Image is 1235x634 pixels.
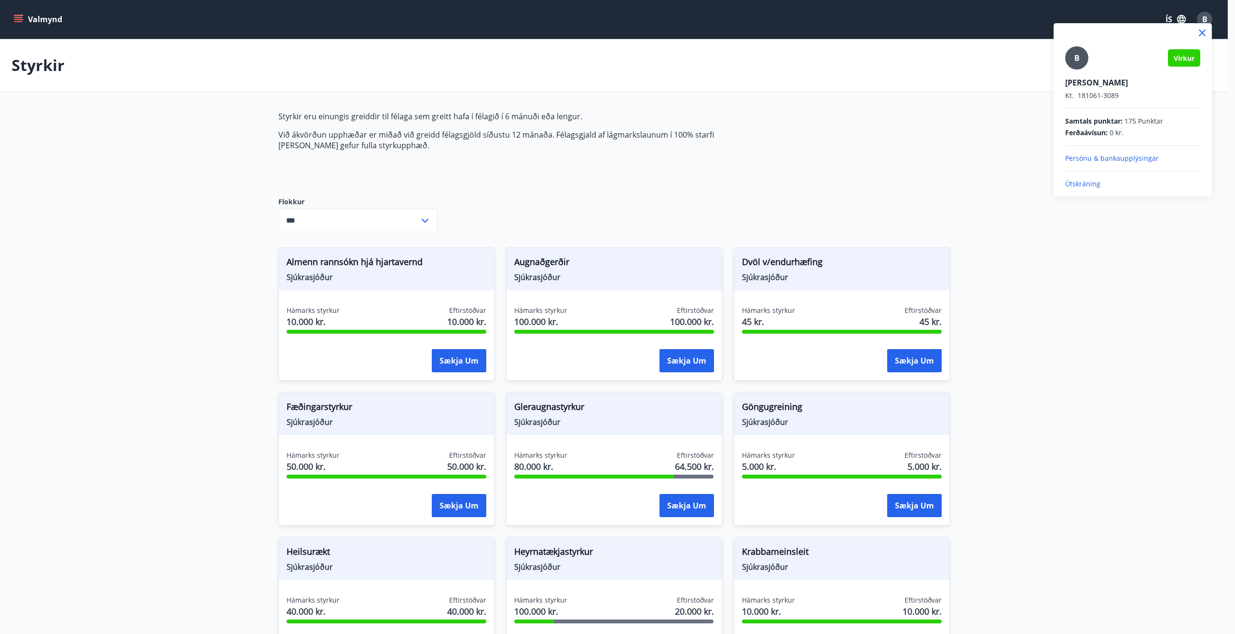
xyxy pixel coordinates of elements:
p: Persónu & bankaupplýsingar [1065,154,1200,163]
p: 181061-3089 [1065,91,1200,100]
span: Ferðaávísun : [1065,128,1108,138]
span: 175 Punktar [1125,116,1163,126]
p: [PERSON_NAME] [1065,77,1200,88]
span: Samtals punktar : [1065,116,1123,126]
span: Kt. [1065,91,1074,100]
span: B [1074,53,1080,63]
span: Virkur [1174,54,1194,63]
p: Útskráning [1065,179,1200,189]
span: 0 kr. [1110,128,1124,138]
